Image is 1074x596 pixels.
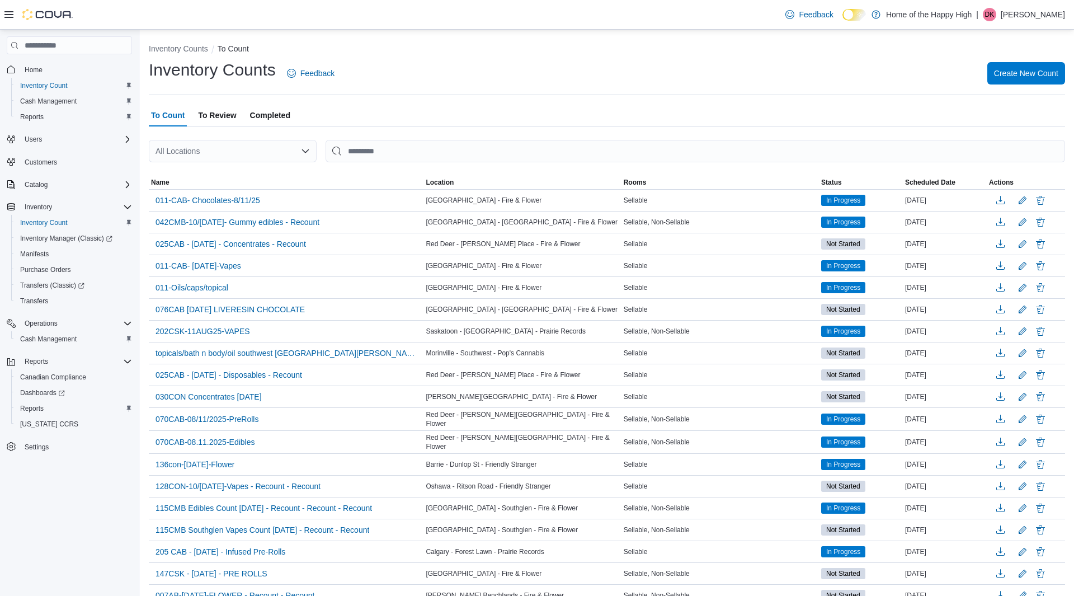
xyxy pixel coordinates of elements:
[821,391,865,402] span: Not Started
[903,480,987,493] div: [DATE]
[826,283,860,293] span: In Progress
[426,370,580,379] span: Red Deer - [PERSON_NAME] Place - Fire & Flower
[781,3,837,26] a: Feedback
[25,319,58,328] span: Operations
[156,260,241,271] span: 011-CAB- [DATE]-Vapes
[11,109,136,125] button: Reports
[156,437,255,448] span: 070CAB-08.11.2025-Edibles
[826,503,860,513] span: In Progress
[11,93,136,109] button: Cash Management
[1034,412,1047,426] button: Delete
[2,354,136,369] button: Reports
[903,194,987,207] div: [DATE]
[16,386,132,400] span: Dashboards
[151,565,272,582] button: 147CSK - [DATE] - PRE ROLLS
[16,332,81,346] a: Cash Management
[20,265,71,274] span: Purchase Orders
[156,503,372,514] span: 115CMB Edibles Count [DATE] - Recount - Recount - Recount
[821,178,842,187] span: Status
[1016,257,1029,274] button: Edit count details
[1016,236,1029,252] button: Edit count details
[7,57,132,484] nav: Complex example
[151,411,263,428] button: 070CAB-08/11/2025-PreRolls
[16,402,132,415] span: Reports
[151,104,185,126] span: To Count
[11,293,136,309] button: Transfers
[156,414,258,425] span: 070CAB-08/11/2025-PreRolls
[821,568,865,579] span: Not Started
[1016,367,1029,383] button: Edit count details
[821,524,865,536] span: Not Started
[821,304,865,315] span: Not Started
[621,303,819,316] div: Sellable
[426,196,541,205] span: [GEOGRAPHIC_DATA] - Fire & Flower
[25,203,52,212] span: Inventory
[426,392,597,401] span: [PERSON_NAME][GEOGRAPHIC_DATA] - Fire & Flower
[20,81,68,90] span: Inventory Count
[16,294,132,308] span: Transfers
[151,345,421,362] button: topicals/bath n body/oil southwest [GEOGRAPHIC_DATA][PERSON_NAME][GEOGRAPHIC_DATA] - Southwest - ...
[426,504,578,513] span: [GEOGRAPHIC_DATA] - Southglen - Fire & Flower
[16,263,76,276] a: Purchase Orders
[20,355,132,368] span: Reports
[11,246,136,262] button: Manifests
[16,294,53,308] a: Transfers
[426,433,619,451] span: Red Deer - [PERSON_NAME][GEOGRAPHIC_DATA] - Fire & Flower
[156,459,234,470] span: 136con-[DATE]-Flower
[151,522,374,538] button: 115CMB Southglen Vapes Count [DATE] - Recount - Recount
[156,481,321,492] span: 128CON-10/[DATE]-Vapes - Recount - Recount
[621,259,819,273] div: Sellable
[826,481,860,491] span: Not Started
[11,231,136,246] a: Inventory Manager (Classic)
[826,459,860,470] span: In Progress
[156,326,250,337] span: 202CSK-11AUG25-VAPES
[1016,192,1029,209] button: Edit count details
[621,281,819,294] div: Sellable
[20,404,44,413] span: Reports
[250,104,290,126] span: Completed
[20,388,65,397] span: Dashboards
[905,178,955,187] span: Scheduled Date
[1016,345,1029,362] button: Edit count details
[985,8,995,21] span: DK
[989,178,1014,187] span: Actions
[11,278,136,293] a: Transfers (Classic)
[1034,567,1047,580] button: Delete
[1034,281,1047,294] button: Delete
[1034,545,1047,559] button: Delete
[426,305,618,314] span: [GEOGRAPHIC_DATA] - [GEOGRAPHIC_DATA] - Fire & Flower
[2,439,136,455] button: Settings
[151,236,310,252] button: 025CAB - [DATE] - Concentrates - Recount
[156,348,417,359] span: topicals/bath n body/oil southwest [GEOGRAPHIC_DATA][PERSON_NAME][GEOGRAPHIC_DATA] - Southwest - ...
[826,217,860,227] span: In Progress
[826,261,860,271] span: In Progress
[16,232,132,245] span: Inventory Manager (Classic)
[621,237,819,251] div: Sellable
[1016,456,1029,473] button: Edit count details
[25,357,48,366] span: Reports
[16,95,132,108] span: Cash Management
[16,95,81,108] a: Cash Management
[282,62,339,85] a: Feedback
[16,279,89,292] a: Transfers (Classic)
[903,368,987,382] div: [DATE]
[156,238,306,250] span: 025CAB - [DATE] - Concentrates - Recount
[156,304,305,315] span: 076CAB [DATE] LIVERESIN CHOCOLATE
[151,214,324,231] button: 042CMB-10/[DATE]- Gummy edibles - Recount
[426,327,586,336] span: Saskatoon - [GEOGRAPHIC_DATA] - Prairie Records
[994,68,1058,79] span: Create New Count
[621,501,819,515] div: Sellable, Non-Sellable
[2,316,136,331] button: Operations
[903,259,987,273] div: [DATE]
[16,79,132,92] span: Inventory Count
[1016,522,1029,538] button: Edit count details
[20,63,47,77] a: Home
[156,524,369,536] span: 115CMB Southglen Vapes Count [DATE] - Recount - Recount
[11,262,136,278] button: Purchase Orders
[1001,8,1065,21] p: [PERSON_NAME]
[821,503,865,514] span: In Progress
[20,420,78,429] span: [US_STATE] CCRS
[156,391,262,402] span: 030CON Concentrates [DATE]
[20,234,112,243] span: Inventory Manager (Classic)
[20,133,132,146] span: Users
